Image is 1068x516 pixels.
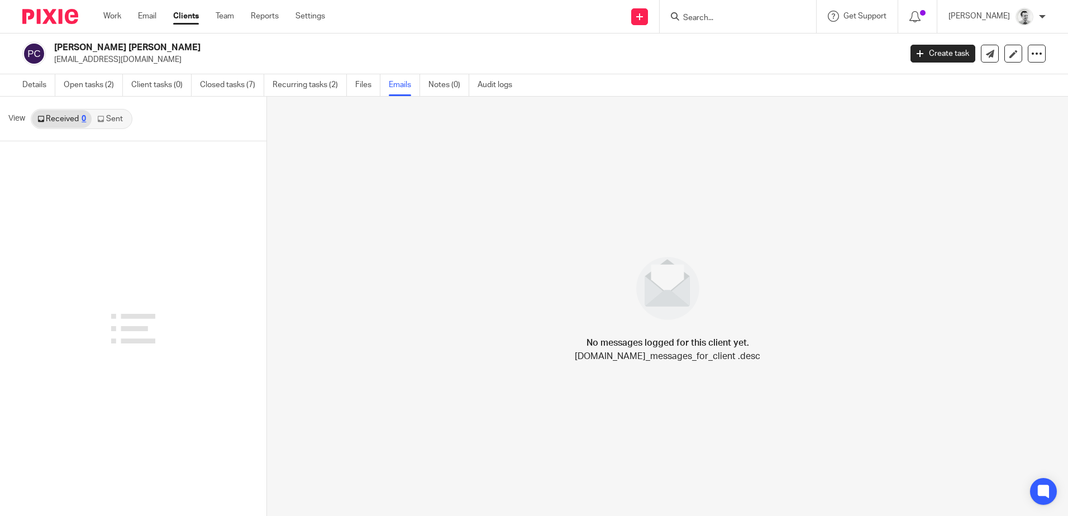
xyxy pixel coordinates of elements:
[8,113,25,125] span: View
[22,42,46,65] img: svg%3E
[682,13,783,23] input: Search
[251,11,279,22] a: Reports
[92,110,131,128] a: Sent
[32,110,92,128] a: Received0
[478,74,521,96] a: Audit logs
[575,350,760,363] p: [DOMAIN_NAME]_messages_for_client .desc
[82,115,86,123] div: 0
[131,74,192,96] a: Client tasks (0)
[103,11,121,22] a: Work
[355,74,380,96] a: Files
[389,74,420,96] a: Emails
[629,250,707,327] img: image
[138,11,156,22] a: Email
[64,74,123,96] a: Open tasks (2)
[1015,8,1033,26] img: Andy_2025.jpg
[428,74,469,96] a: Notes (0)
[54,54,894,65] p: [EMAIL_ADDRESS][DOMAIN_NAME]
[273,74,347,96] a: Recurring tasks (2)
[587,336,749,350] h4: No messages logged for this client yet.
[910,45,975,63] a: Create task
[173,11,199,22] a: Clients
[22,74,55,96] a: Details
[200,74,264,96] a: Closed tasks (7)
[216,11,234,22] a: Team
[948,11,1010,22] p: [PERSON_NAME]
[843,12,886,20] span: Get Support
[54,42,726,54] h2: [PERSON_NAME] [PERSON_NAME]
[22,9,78,24] img: Pixie
[295,11,325,22] a: Settings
